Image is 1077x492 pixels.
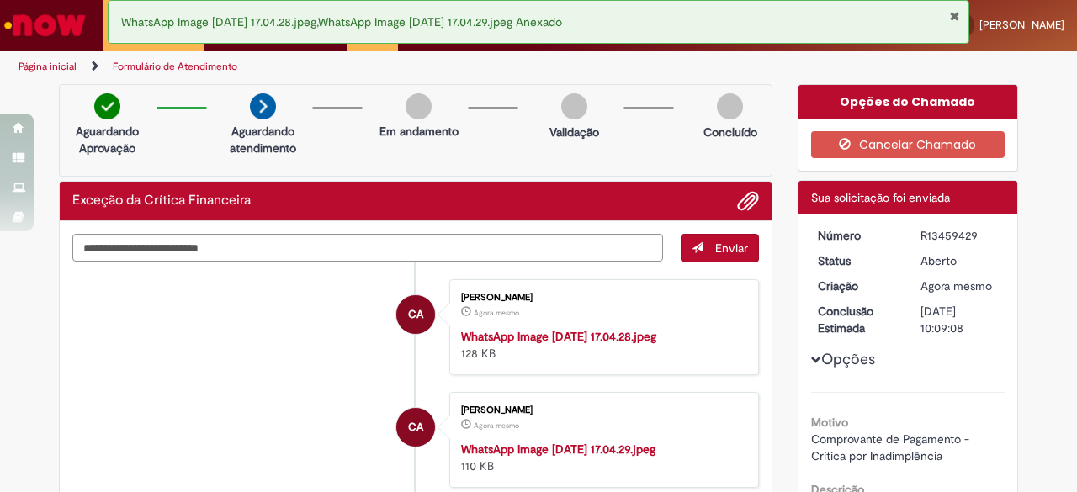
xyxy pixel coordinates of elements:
[474,421,519,431] time: 28/08/2025 17:08:59
[461,328,741,362] div: 128 KB
[406,93,432,119] img: img-circle-grey.png
[805,227,909,244] dt: Número
[474,308,519,318] span: Agora mesmo
[715,241,748,256] span: Enviar
[703,124,757,140] p: Concluído
[2,8,88,42] img: ServiceNow
[920,303,999,336] div: [DATE] 10:09:08
[920,278,999,294] div: 28/08/2025 17:09:04
[805,303,909,336] dt: Conclusão Estimada
[379,123,459,140] p: Em andamento
[113,60,237,73] a: Formulário de Atendimento
[811,431,973,463] span: Comprovante de Pagamento - Crítica por Inadimplência
[121,14,562,29] span: WhatsApp Image [DATE] 17.04.28.jpeg,WhatsApp Image [DATE] 17.04.29.jpeg Anexado
[408,407,423,447] span: CA
[920,278,992,294] span: Agora mesmo
[811,190,950,205] span: Sua solicitação foi enviada
[474,308,519,318] time: 28/08/2025 17:08:59
[920,227,999,244] div: R13459429
[94,93,120,119] img: check-circle-green.png
[805,252,909,269] dt: Status
[396,408,435,447] div: Carlos Roberto Alves
[250,93,276,119] img: arrow-next.png
[461,293,741,303] div: [PERSON_NAME]
[66,123,148,156] p: Aguardando Aprovação
[461,329,656,344] a: WhatsApp Image [DATE] 17.04.28.jpeg
[13,51,705,82] ul: Trilhas de página
[72,234,663,262] textarea: Digite sua mensagem aqui...
[979,18,1064,32] span: [PERSON_NAME]
[811,131,1005,158] button: Cancelar Chamado
[717,93,743,119] img: img-circle-grey.png
[561,93,587,119] img: img-circle-grey.png
[920,252,999,269] div: Aberto
[408,294,423,335] span: CA
[549,124,599,140] p: Validação
[461,405,741,415] div: [PERSON_NAME]
[798,85,1018,119] div: Opções do Chamado
[72,193,251,209] h2: Exceção da Crítica Financeira Histórico de tíquete
[681,234,759,262] button: Enviar
[461,441,741,474] div: 110 KB
[461,442,655,457] a: WhatsApp Image [DATE] 17.04.29.jpeg
[222,123,304,156] p: Aguardando atendimento
[805,278,909,294] dt: Criação
[737,190,759,212] button: Adicionar anexos
[19,60,77,73] a: Página inicial
[949,9,960,23] button: Fechar Notificação
[474,421,519,431] span: Agora mesmo
[396,295,435,334] div: Carlos Roberto Alves
[920,278,992,294] time: 28/08/2025 17:09:04
[811,415,848,430] b: Motivo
